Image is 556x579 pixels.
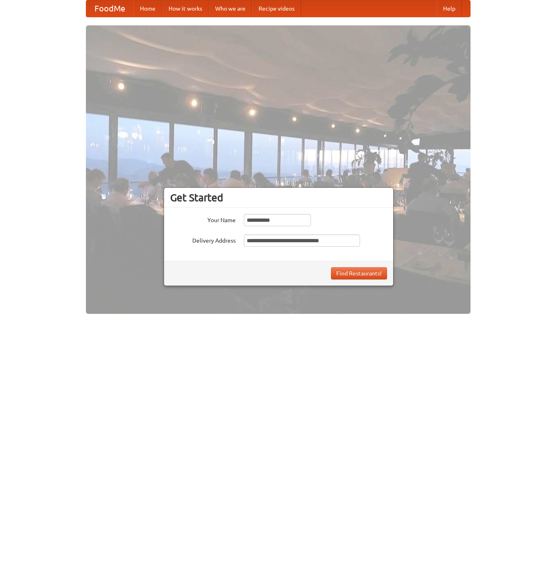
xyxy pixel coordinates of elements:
a: Help [437,0,462,17]
a: Who we are [209,0,252,17]
a: How it works [162,0,209,17]
label: Delivery Address [170,234,236,245]
a: Home [133,0,162,17]
h3: Get Started [170,191,387,204]
a: Recipe videos [252,0,301,17]
button: Find Restaurants! [331,267,387,279]
label: Your Name [170,214,236,224]
a: FoodMe [86,0,133,17]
